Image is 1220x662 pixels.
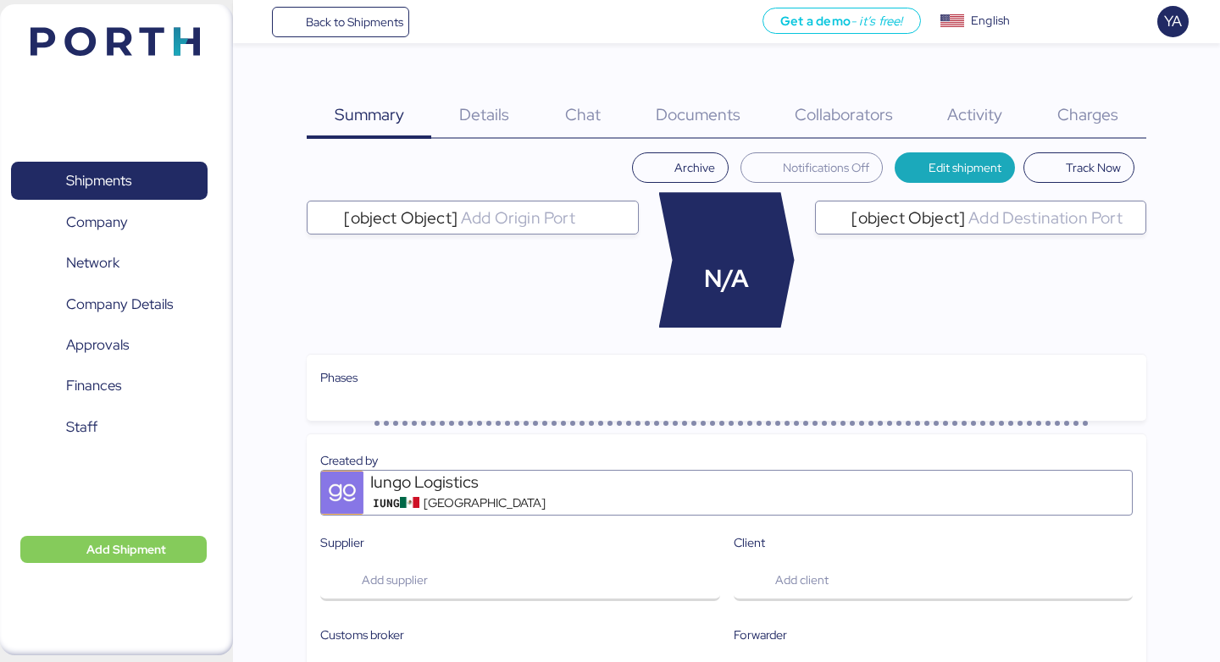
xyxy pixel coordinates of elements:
[424,494,546,512] span: [GEOGRAPHIC_DATA]
[11,284,208,323] a: Company Details
[11,326,208,365] a: Approvals
[66,210,128,234] span: Company
[895,152,1016,183] button: Edit shipment
[457,207,630,228] input: [object Object]
[1066,157,1121,178] span: Track Now
[11,367,208,405] a: Finances
[1164,10,1182,32] span: YA
[965,207,1138,228] input: [object Object]
[86,539,166,560] span: Add Shipment
[565,103,601,125] span: Chat
[320,451,1132,470] div: Created by
[775,570,829,590] span: Add client
[66,292,173,317] span: Company Details
[929,157,1001,178] span: Edit shipment
[674,157,715,178] span: Archive
[335,103,404,125] span: Summary
[632,152,729,183] button: Archive
[66,168,131,193] span: Shipments
[11,244,208,283] a: Network
[66,251,119,275] span: Network
[947,103,1002,125] span: Activity
[243,8,272,36] button: Menu
[11,202,208,241] a: Company
[66,373,121,398] span: Finances
[11,408,208,447] a: Staff
[656,103,740,125] span: Documents
[459,103,509,125] span: Details
[272,7,410,37] a: Back to Shipments
[734,559,1133,601] button: Add client
[851,210,965,225] span: [object Object]
[795,103,893,125] span: Collaborators
[66,415,97,439] span: Staff
[1057,103,1118,125] span: Charges
[783,157,869,178] span: Notifications Off
[362,570,428,590] span: Add supplier
[971,12,1010,30] div: English
[66,333,129,357] span: Approvals
[320,559,719,601] button: Add supplier
[740,152,883,183] button: Notifications Off
[344,210,457,225] span: [object Object]
[306,12,403,32] span: Back to Shipments
[704,261,749,297] span: N/A
[1023,152,1134,183] button: Track Now
[20,536,207,563] button: Add Shipment
[11,162,208,201] a: Shipments
[320,368,1132,387] div: Phases
[370,471,574,494] div: Iungo Logistics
